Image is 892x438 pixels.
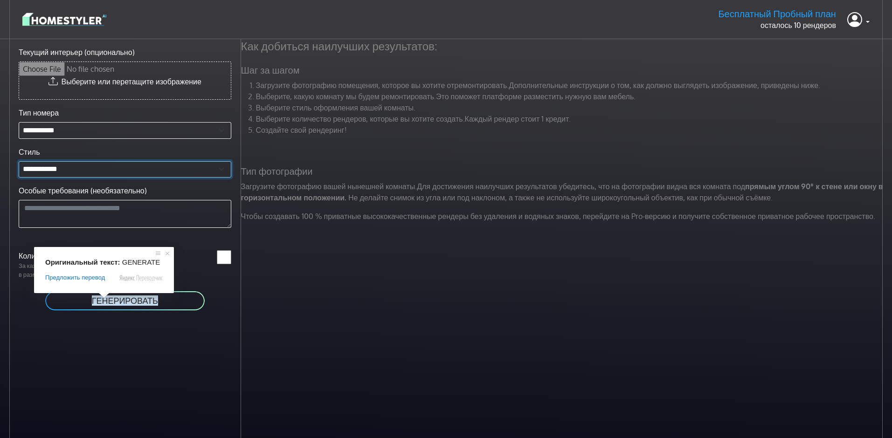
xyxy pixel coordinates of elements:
ya-tr-span: Особые требования (необязательно) [19,186,147,195]
ya-tr-span: Для достижения наилучших результатов убедитесь, что на фотографии видна вся комната под [417,182,745,191]
ya-tr-span: Текущий интерьер (опционально) [19,48,135,57]
ya-tr-span: Стиль [19,147,40,157]
ya-tr-span: Каждый рендер стоит 1 кредит. [465,114,571,123]
ya-tr-span: Тип номера [19,108,59,117]
ya-tr-span: Бесплатный Пробный план [718,7,836,20]
ya-tr-span: Как добиться наилучших результатов: [241,39,437,53]
ya-tr-span: Загрузите фотографию вашей нынешней комнаты. [241,182,417,191]
ya-tr-span: Выберите количество рендеров, которые вы хотите создать. [256,114,465,123]
span: Предложить перевод [45,274,105,282]
ya-tr-span: ГЕНЕРИРОВАТЬ [92,295,158,306]
ya-tr-span: Тип фотографии [241,165,313,177]
ya-tr-span: За каждый рендер взимается плата в размере 1 кредита [19,262,117,278]
ya-tr-span: Шаг за шагом [241,64,300,76]
button: ГЕНЕРИРОВАТЬ [44,290,206,311]
ya-tr-span: Количество рендеров [19,251,94,260]
ya-tr-span: осталось 10 рендеров [761,21,836,30]
ya-tr-span: Чтобы создавать 100 % приватные высококачественные рендеры без удаления и водяных знаков, перейди... [241,212,875,221]
ya-tr-span: Создайте свой рендеринг! [256,125,347,135]
span: Оригинальный текст: [45,258,120,266]
ya-tr-span: Выберите стиль оформления вашей комнаты. [256,103,416,112]
span: GENERATE [122,258,160,266]
ya-tr-span: прямым углом 90° к стене или окну в горизонтальном положении. [241,182,883,202]
ya-tr-span: Дополнительные инструкции о том, как должно выглядеть изображение, приведены ниже. [509,81,820,90]
img: logo-3de290ba35641baa71223ecac5eacb59cb85b4c7fdf211dc9aaecaaee71ea2f8.svg [22,11,106,27]
ya-tr-span: Выберите, какую комнату мы будем ремонтировать. [256,92,436,101]
ya-tr-span: Не делайте снимок из угла или под наклоном, а также не используйте широкоугольный объектив, как п... [348,193,773,202]
ya-tr-span: Загрузите фотографию помещения, которое вы хотите отремонтировать. [256,81,509,90]
ya-tr-span: Это поможет платформе разместить нужную вам мебель. [436,92,636,101]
